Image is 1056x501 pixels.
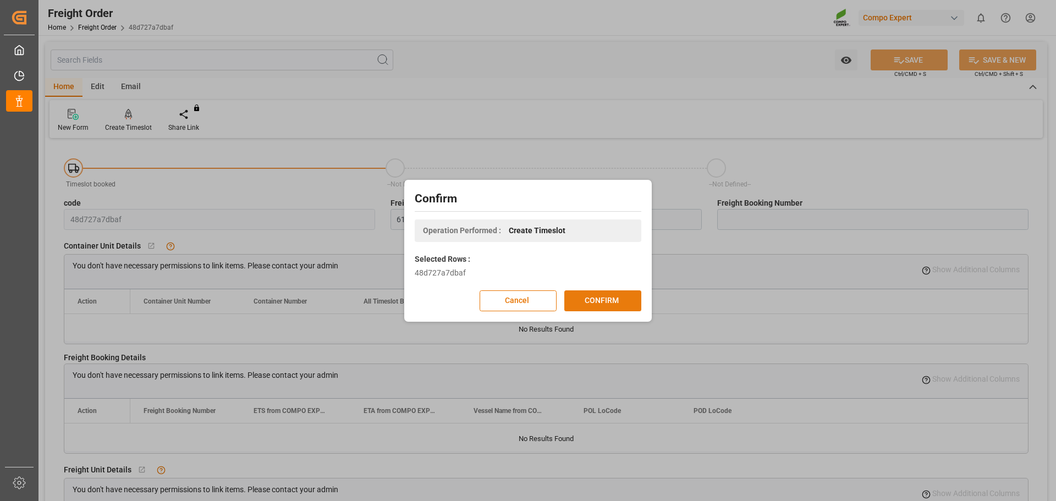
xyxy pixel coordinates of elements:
[415,190,641,208] h2: Confirm
[423,225,501,236] span: Operation Performed :
[415,267,641,279] div: 48d727a7dbaf
[509,225,565,236] span: Create Timeslot
[480,290,557,311] button: Cancel
[415,254,470,265] label: Selected Rows :
[564,290,641,311] button: CONFIRM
